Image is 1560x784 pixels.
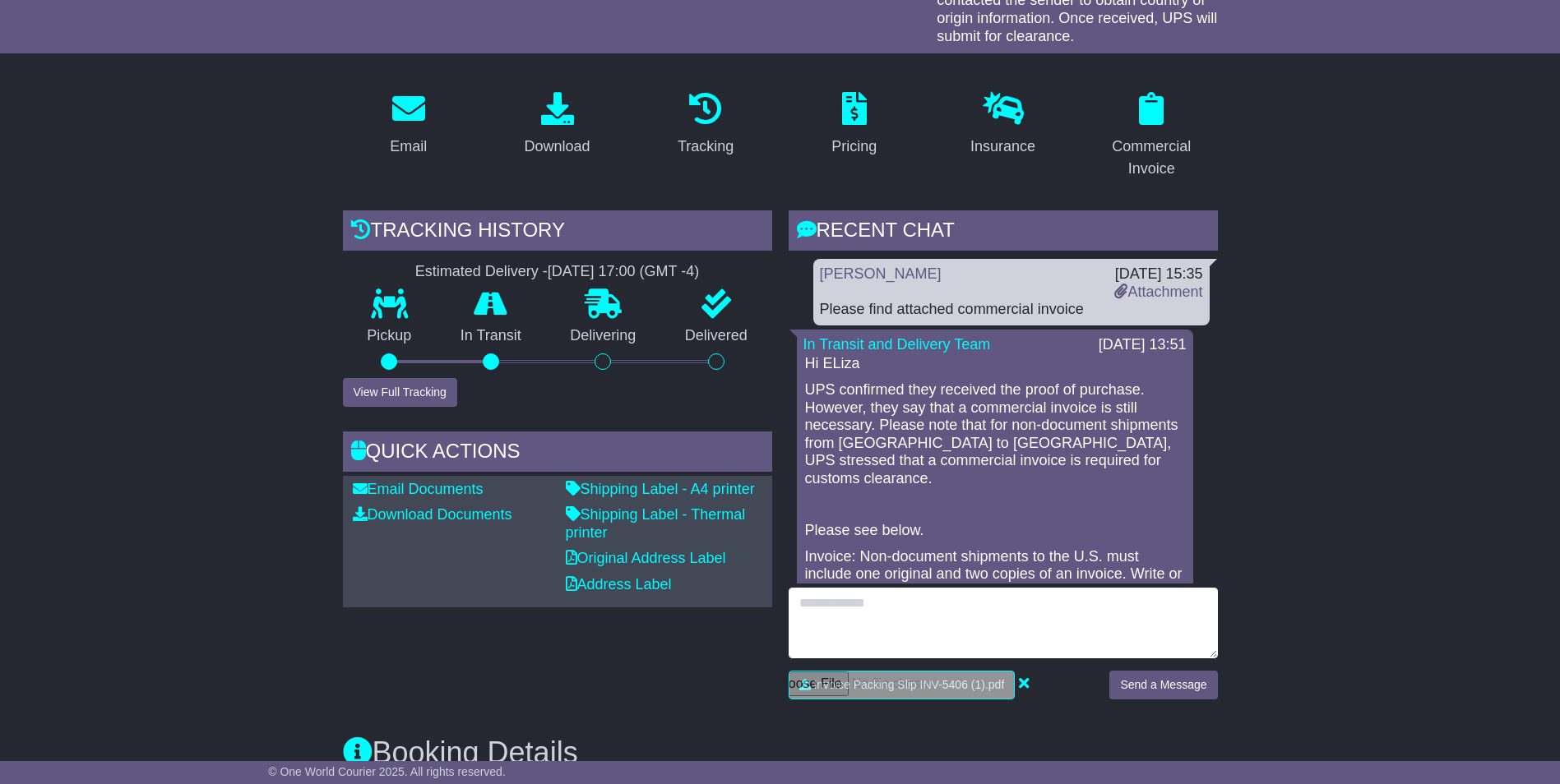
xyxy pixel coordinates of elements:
span: © One World Courier 2025. All rights reserved. [268,765,506,778]
p: Invoice: Non-document shipments to the U.S. must include one original and two copies of an invoic... [805,548,1185,619]
button: View Full Tracking [343,378,457,407]
div: Pricing [831,136,877,158]
button: Send a Message [1109,671,1217,699]
a: Shipping Label - A4 printer [566,481,755,497]
p: UPS confirmed they received the proof of purchase. However, they say that a commercial invoice is... [805,381,1185,488]
a: Insurance [960,86,1046,164]
p: Please see below. [805,522,1185,540]
a: In Transit and Delivery Team [803,336,991,353]
p: Delivering [546,327,661,345]
a: Tracking [667,86,744,164]
a: Commercial Invoice [1086,86,1218,186]
p: In Transit [436,327,546,345]
div: Please find attached commercial invoice [820,301,1203,319]
div: Commercial Invoice [1096,136,1207,180]
p: Hi ELiza [805,355,1185,373]
a: Attachment [1114,284,1202,300]
div: Estimated Delivery - [343,263,772,281]
div: [DATE] 13:51 [1099,336,1187,354]
a: Address Label [566,576,672,593]
a: Email Documents [353,481,484,497]
div: Tracking [678,136,734,158]
a: Download [513,86,600,164]
p: Pickup [343,327,437,345]
div: Download [524,136,590,158]
a: Pricing [821,86,887,164]
p: Delivered [660,327,772,345]
div: Insurance [970,136,1035,158]
div: Quick Actions [343,431,772,476]
div: Email [390,136,427,158]
div: [DATE] 15:35 [1114,265,1202,284]
a: Email [379,86,437,164]
div: [DATE] 17:00 (GMT -4) [548,263,699,281]
a: Download Documents [353,506,512,523]
a: Shipping Label - Thermal printer [566,506,746,541]
h3: Booking Details [343,736,1218,769]
div: Tracking history [343,210,772,255]
div: RECENT CHAT [789,210,1218,255]
a: [PERSON_NAME] [820,265,942,282]
a: Original Address Label [566,550,726,566]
